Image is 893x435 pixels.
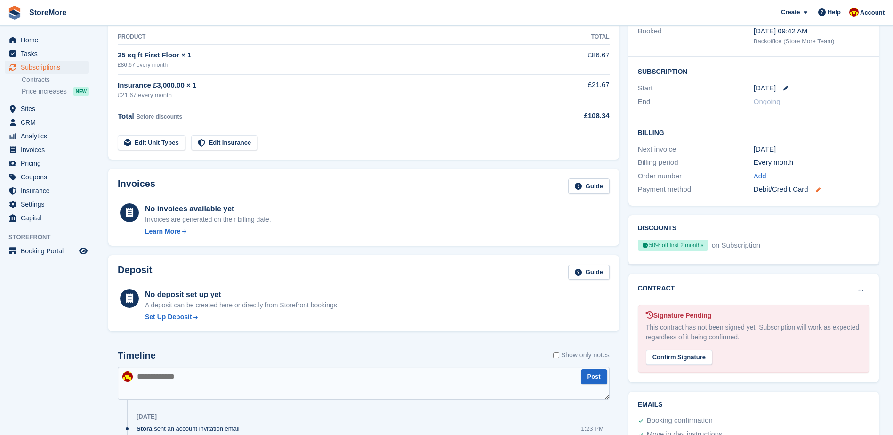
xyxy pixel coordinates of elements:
[553,350,559,360] input: Show only notes
[5,33,89,47] a: menu
[5,47,89,60] a: menu
[118,265,152,280] h2: Deposit
[122,371,133,382] img: Store More Team
[21,244,77,258] span: Booking Portal
[5,129,89,143] a: menu
[5,184,89,197] a: menu
[553,350,610,360] label: Show only notes
[638,83,754,94] div: Start
[137,424,244,433] div: sent an account invitation email
[118,90,533,100] div: £21.67 every month
[568,178,610,194] a: Guide
[191,135,258,151] a: Edit Insurance
[754,184,869,195] div: Debit/Credit Card
[638,401,869,409] h2: Emails
[647,415,713,427] div: Booking confirmation
[5,143,89,156] a: menu
[21,170,77,184] span: Coupons
[21,33,77,47] span: Home
[849,8,859,17] img: Store More Team
[754,157,869,168] div: Every month
[22,86,89,97] a: Price increases NEW
[638,144,754,155] div: Next invoice
[710,241,760,249] span: on Subscription
[638,171,754,182] div: Order number
[533,74,609,105] td: £21.67
[21,211,77,225] span: Capital
[638,66,869,76] h2: Subscription
[21,116,77,129] span: CRM
[638,128,869,137] h2: Billing
[638,283,675,293] h2: Contract
[638,157,754,168] div: Billing period
[5,61,89,74] a: menu
[754,26,869,37] div: [DATE] 09:42 AM
[21,129,77,143] span: Analytics
[581,369,607,385] button: Post
[118,30,533,45] th: Product
[73,87,89,96] div: NEW
[145,203,271,215] div: No invoices available yet
[754,83,776,94] time: 2025-10-10 00:00:00 UTC
[638,184,754,195] div: Payment method
[533,30,609,45] th: Total
[5,116,89,129] a: menu
[21,198,77,211] span: Settings
[118,61,533,69] div: £86.67 every month
[781,8,800,17] span: Create
[21,157,77,170] span: Pricing
[118,80,533,91] div: Insurance £3,000.00 × 1
[21,47,77,60] span: Tasks
[145,312,192,322] div: Set Up Deposit
[21,184,77,197] span: Insurance
[638,26,754,46] div: Booked
[533,45,609,74] td: £86.67
[21,102,77,115] span: Sites
[754,37,869,46] div: Backoffice (Store More Team)
[78,245,89,257] a: Preview store
[5,102,89,115] a: menu
[137,413,157,420] div: [DATE]
[754,171,766,182] a: Add
[137,424,152,433] span: Stora
[5,211,89,225] a: menu
[21,61,77,74] span: Subscriptions
[145,300,339,310] p: A deposit can be created here or directly from Storefront bookings.
[136,113,182,120] span: Before discounts
[754,144,869,155] div: [DATE]
[638,225,869,232] h2: Discounts
[145,215,271,225] div: Invoices are generated on their billing date.
[118,112,134,120] span: Total
[5,157,89,170] a: menu
[118,350,156,361] h2: Timeline
[646,350,712,365] div: Confirm Signature
[646,322,861,342] div: This contract has not been signed yet. Subscription will work as expected regardless of it being ...
[646,311,861,321] div: Signature Pending
[22,87,67,96] span: Price increases
[568,265,610,280] a: Guide
[646,347,712,355] a: Confirm Signature
[145,312,339,322] a: Set Up Deposit
[828,8,841,17] span: Help
[118,178,155,194] h2: Invoices
[638,97,754,107] div: End
[5,170,89,184] a: menu
[25,5,70,20] a: StoreMore
[8,6,22,20] img: stora-icon-8386f47178a22dfd0bd8f6a31ec36ba5ce8667c1dd55bd0f319d3a0aa187defe.svg
[118,50,533,61] div: 25 sq ft First Floor × 1
[533,111,609,121] div: £108.34
[638,240,708,251] div: 50% off first 2 months
[754,97,780,105] span: Ongoing
[860,8,885,17] span: Account
[22,75,89,84] a: Contracts
[8,233,94,242] span: Storefront
[5,198,89,211] a: menu
[581,424,603,433] div: 1:23 PM
[5,244,89,258] a: menu
[118,135,185,151] a: Edit Unit Types
[21,143,77,156] span: Invoices
[145,226,180,236] div: Learn More
[145,226,271,236] a: Learn More
[145,289,339,300] div: No deposit set up yet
